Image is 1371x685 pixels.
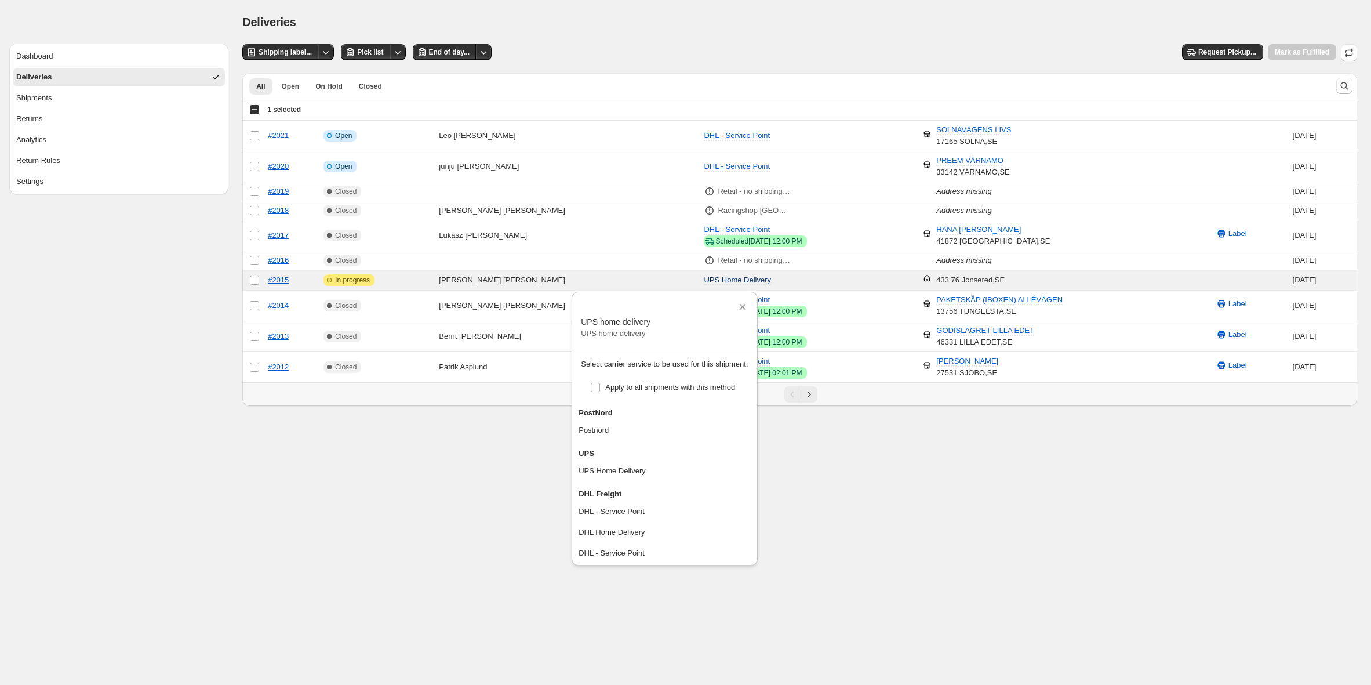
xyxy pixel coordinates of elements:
span: PAKETSKÅP (IBOXEN) ALLÉVÄGEN [936,295,1063,305]
time: Sunday, September 21, 2025 at 12:01:37 PM [1293,206,1317,215]
span: In progress [335,276,370,285]
time: Friday, September 19, 2025 at 7:16:47 PM [1293,332,1317,340]
button: Returns [13,110,225,128]
p: UPS home delivery [581,316,748,328]
button: Dashboard [13,47,225,66]
span: Pick list [357,48,383,57]
a: #2019 [268,187,289,195]
i: Address missing [936,206,991,215]
div: Analytics [16,134,46,146]
button: Label [1209,356,1254,375]
button: UPS Home Delivery [697,271,778,289]
button: Deliveries [13,68,225,86]
button: Other actions [475,44,492,60]
button: Retail - no shipping required [711,251,797,270]
button: Other actions [318,44,334,60]
button: Retail - no shipping required [711,182,797,201]
p: UPS home delivery [581,328,748,339]
div: 17165 SOLNA , SE [936,124,1011,147]
a: #2017 [268,231,289,240]
span: Label [1228,228,1247,240]
button: Label [1209,224,1254,243]
span: Shipping label... [259,48,312,57]
a: #2014 [268,301,289,310]
span: 1 selected [267,105,301,114]
h3: UPS [579,448,750,459]
button: DHL - Service Point [697,126,777,145]
div: Dashboard [16,50,53,62]
span: UPS Home Delivery [704,276,771,284]
span: Open [282,82,300,91]
span: Open [335,131,352,140]
button: PAKETSKÅP (IBOXEN) ALLÉVÄGEN [929,291,1070,309]
time: Monday, September 22, 2025 at 6:41:55 PM [1293,131,1317,140]
a: #2018 [268,206,289,215]
div: Return Rules [16,155,60,166]
time: Monday, September 22, 2025 at 6:33:38 PM [1293,162,1317,171]
button: Label [1209,295,1254,313]
button: Return Rules [13,151,225,170]
button: Label [1209,325,1254,344]
h3: PostNord [579,407,750,419]
p: Retail - no shipping required [718,186,790,197]
td: [PERSON_NAME] [PERSON_NAME] [435,270,700,291]
button: DHL - Service Point [697,220,777,239]
a: #2016 [268,256,289,264]
p: Racingshop [GEOGRAPHIC_DATA] [718,205,790,216]
span: Request Pickup... [1198,48,1256,57]
div: Scheduled [DATE] 12:00 PM [715,237,802,246]
div: Deliveries [16,71,52,83]
span: Closed [335,256,357,265]
td: [PERSON_NAME] [PERSON_NAME] [435,201,700,220]
td: junju [PERSON_NAME] [435,151,700,182]
div: 13756 TUNGELSTA , SE [936,294,1063,317]
div: Returns [16,113,43,125]
span: DHL - Service Point [704,131,770,140]
span: Label [1228,298,1247,310]
span: Label [1228,360,1247,371]
div: Shipments [16,92,52,104]
a: #2015 [268,276,289,284]
button: DHL - Service Point [697,157,777,176]
span: GODISLAGRET LILLA EDET [936,326,1034,336]
div: DHL - Service Point [579,548,645,559]
a: #2021 [268,131,289,140]
td: Leo [PERSON_NAME] [435,121,700,151]
button: Other actions [390,44,406,60]
span: DHL - Service Point [704,225,770,234]
div: DHL - Service Point [579,506,645,517]
h3: DHL Freight [579,488,750,500]
span: Apply to all shipments with this method [605,383,735,392]
span: Closed [335,332,357,341]
div: Settings [16,176,43,187]
span: Closed [335,301,357,310]
span: Closed [335,363,357,372]
i: Address missing [936,187,991,195]
td: Lukasz [PERSON_NAME] [435,220,700,251]
button: [PERSON_NAME] [929,352,1005,371]
button: HANA [PERSON_NAME] [929,220,1028,239]
button: Settings [13,172,225,191]
button: Shipments [13,89,225,107]
nav: Pagination [242,382,1357,406]
span: HANA [PERSON_NAME] [936,225,1021,235]
button: Search and filter results [1336,78,1352,94]
p: Retail - no shipping required [718,255,790,266]
a: #2012 [268,363,289,371]
i: Address missing [936,256,991,264]
button: Close [736,300,750,314]
button: UPS Home Delivery [575,462,754,480]
span: DHL - Service Point [704,162,770,171]
button: Request Pickup... [1182,44,1263,60]
p: Select carrier service to be used for this shipment: [581,358,748,370]
button: End of day... [413,44,477,60]
div: Postnord [579,425,609,436]
div: 46331 LILLA EDET , SE [936,325,1034,348]
a: #2013 [268,332,289,340]
button: PREEM VÄRNAMO [929,151,1010,170]
div: DHL Home Delivery [579,527,645,538]
span: Label [1228,329,1247,340]
button: GODISLAGRET LILLA EDET [929,321,1041,340]
button: Postnord [575,421,754,440]
span: End of day... [429,48,470,57]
